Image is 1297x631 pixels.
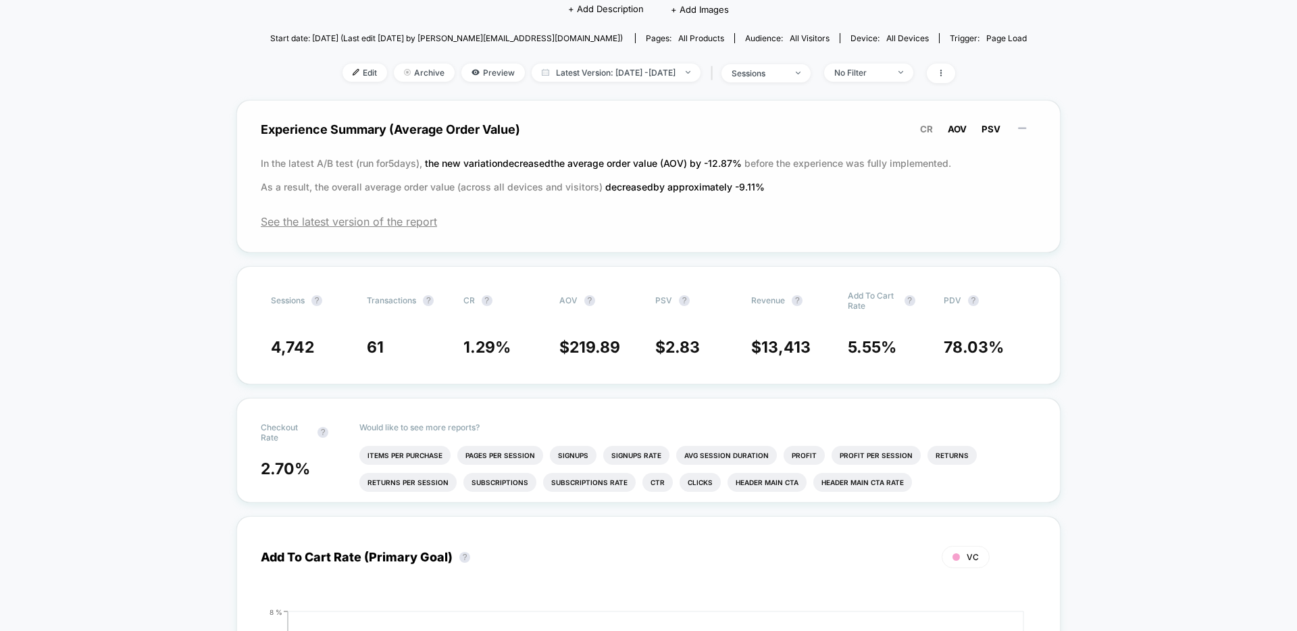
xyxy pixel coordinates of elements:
[461,64,525,82] span: Preview
[655,295,672,305] span: PSV
[655,338,700,357] span: $
[986,33,1027,43] span: Page Load
[270,33,623,43] span: Start date: [DATE] (Last edit [DATE] by [PERSON_NAME][EMAIL_ADDRESS][DOMAIN_NAME])
[977,123,1004,135] button: PSV
[840,33,939,43] span: Device:
[968,295,979,306] button: ?
[982,124,1000,134] span: PSV
[457,446,543,465] li: Pages Per Session
[459,552,470,563] button: ?
[796,72,800,74] img: end
[568,3,644,16] span: + Add Description
[886,33,929,43] span: all devices
[761,338,811,357] span: 13,413
[905,295,915,306] button: ?
[559,338,620,357] span: $
[751,338,811,357] span: $
[686,71,690,74] img: end
[425,157,744,169] span: the new variation decreased the average order value (AOV) by -12.87 %
[745,33,830,43] div: Audience:
[270,607,282,615] tspan: 8 %
[261,151,1036,199] p: In the latest A/B test (run for 5 days), before the experience was fully implemented. As a result...
[671,4,729,15] span: + Add Images
[311,295,322,306] button: ?
[790,33,830,43] span: All Visitors
[732,68,786,78] div: sessions
[898,71,903,74] img: end
[559,295,578,305] span: AOV
[603,446,669,465] li: Signups Rate
[950,33,1027,43] div: Trigger:
[679,295,690,306] button: ?
[532,64,701,82] span: Latest Version: [DATE] - [DATE]
[948,124,967,134] span: AOV
[707,64,721,83] span: |
[404,69,411,76] img: end
[728,473,807,492] li: Header Main Cta
[359,446,451,465] li: Items Per Purchase
[317,427,328,438] button: ?
[423,295,434,306] button: ?
[569,338,620,357] span: 219.89
[271,338,314,357] span: 4,742
[261,422,311,443] span: Checkout Rate
[967,552,979,562] span: VC
[665,338,700,357] span: 2.83
[261,459,310,478] span: 2.70 %
[584,295,595,306] button: ?
[367,338,384,357] span: 61
[927,446,977,465] li: Returns
[832,446,921,465] li: Profit Per Session
[680,473,721,492] li: Clicks
[920,124,933,134] span: CR
[463,338,511,357] span: 1.29 %
[359,422,1036,432] p: Would like to see more reports?
[676,446,777,465] li: Avg Session Duration
[261,114,1036,145] span: Experience Summary (Average Order Value)
[834,68,888,78] div: No Filter
[342,64,387,82] span: Edit
[463,473,536,492] li: Subscriptions
[271,295,305,305] span: Sessions
[792,295,803,306] button: ?
[944,123,971,135] button: AOV
[353,69,359,76] img: edit
[678,33,724,43] span: all products
[646,33,724,43] div: Pages:
[848,291,898,311] span: Add To Cart Rate
[605,181,765,193] span: decreased by approximately -9.11 %
[784,446,825,465] li: Profit
[848,338,896,357] span: 5.55 %
[543,473,636,492] li: Subscriptions Rate
[813,473,912,492] li: Header Main Cta Rate
[944,295,961,305] span: PDV
[367,295,416,305] span: Transactions
[944,338,1004,357] span: 78.03 %
[463,295,475,305] span: CR
[394,64,455,82] span: Archive
[916,123,937,135] button: CR
[751,295,785,305] span: Revenue
[482,295,492,306] button: ?
[542,69,549,76] img: calendar
[261,215,1036,228] span: See the latest version of the report
[550,446,596,465] li: Signups
[359,473,457,492] li: Returns Per Session
[642,473,673,492] li: Ctr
